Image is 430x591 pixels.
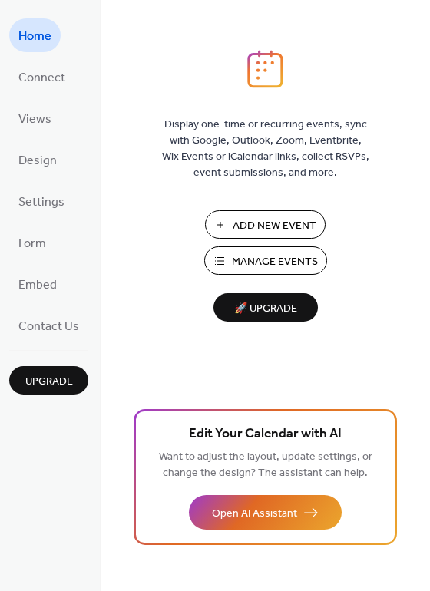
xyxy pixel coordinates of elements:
span: Manage Events [232,254,318,270]
span: Contact Us [18,315,79,339]
a: Home [9,18,61,52]
span: Edit Your Calendar with AI [189,424,342,445]
span: Home [18,25,51,49]
a: Connect [9,60,74,94]
a: Settings [9,184,74,218]
span: 🚀 Upgrade [223,299,309,319]
span: Display one-time or recurring events, sync with Google, Outlook, Zoom, Eventbrite, Wix Events or ... [162,117,369,181]
a: Embed [9,267,66,301]
span: Add New Event [233,218,316,234]
button: 🚀 Upgrade [213,293,318,322]
button: Open AI Assistant [189,495,342,530]
a: Form [9,226,55,259]
button: Manage Events [204,246,327,275]
button: Upgrade [9,366,88,395]
span: Want to adjust the layout, update settings, or change the design? The assistant can help. [159,447,372,484]
span: Open AI Assistant [212,506,297,522]
span: Views [18,107,51,132]
span: Design [18,149,57,173]
button: Add New Event [205,210,326,239]
a: Contact Us [9,309,88,342]
a: Design [9,143,66,177]
span: Embed [18,273,57,298]
span: Upgrade [25,374,73,390]
img: logo_icon.svg [247,50,283,88]
a: Views [9,101,61,135]
span: Settings [18,190,64,215]
span: Connect [18,66,65,91]
span: Form [18,232,46,256]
